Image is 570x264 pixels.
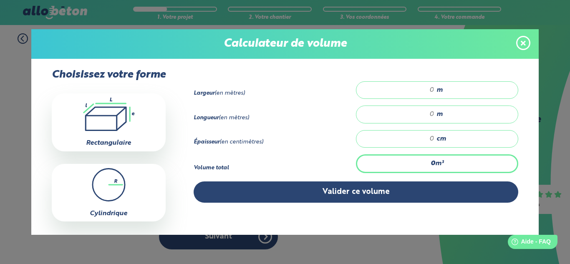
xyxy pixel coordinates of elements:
[194,115,219,121] strong: Longueur
[194,90,356,97] div: (en mètres)
[365,110,434,118] input: 0
[365,135,434,143] input: 0
[40,38,530,50] p: Calculateur de volume
[194,139,219,145] strong: Épaisseur
[90,210,127,217] label: Cylindrique
[194,91,214,96] strong: Largeur
[194,115,356,121] div: (en mètres)
[86,140,131,146] label: Rectangulaire
[496,231,561,255] iframe: Help widget launcher
[356,154,518,173] div: m³
[436,135,446,143] span: cm
[194,181,519,203] button: Valider ce volume
[365,86,434,94] input: 0
[436,86,443,94] span: m
[194,139,356,146] div: (en centimètres)
[52,69,166,81] p: Choisissez votre forme
[431,160,435,167] strong: 0
[436,111,443,118] span: m
[194,165,229,171] strong: Volume total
